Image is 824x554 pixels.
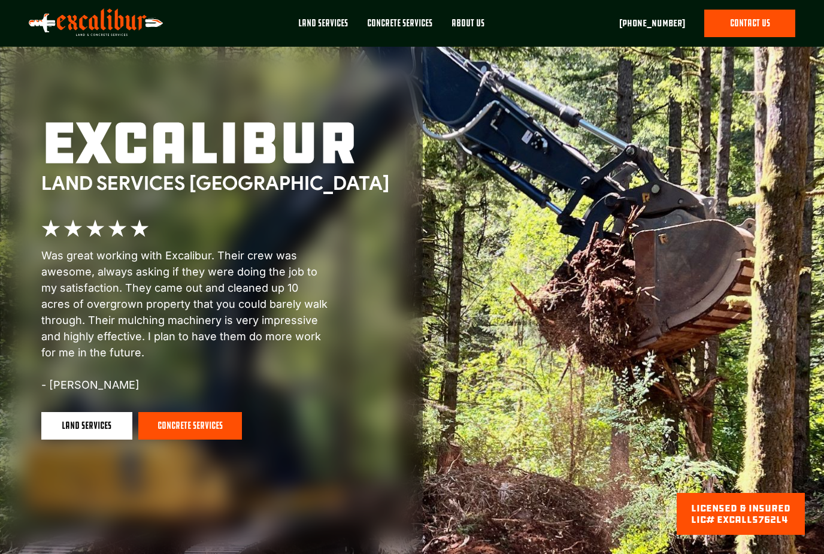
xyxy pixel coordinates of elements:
div: About Us [452,17,484,30]
a: [PHONE_NUMBER] [619,16,685,31]
div: licensed & Insured lic# EXCALLS762L4 [691,502,790,525]
a: About Us [442,10,494,47]
a: contact us [704,10,795,37]
div: Land Services [GEOGRAPHIC_DATA] [41,172,389,195]
a: land services [41,412,132,440]
p: Was great working with Excalibur. Their crew was awesome, always asking if they were doing the jo... [41,247,329,393]
h1: excalibur [41,114,389,172]
a: concrete services [138,412,242,440]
